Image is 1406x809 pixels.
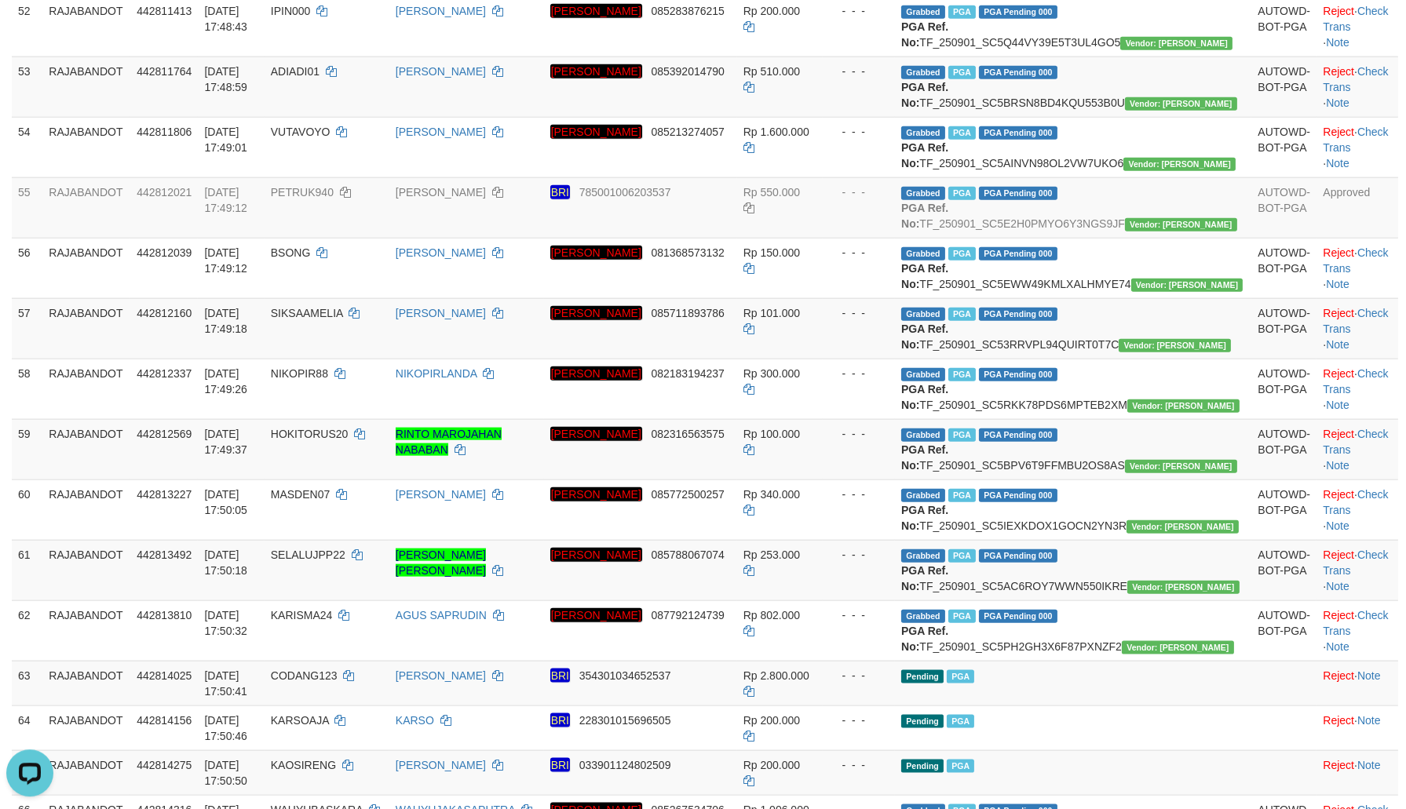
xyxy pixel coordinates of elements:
[1123,157,1236,170] span: Vendor URL: https://secure5.1velocity.biz
[12,177,42,237] td: 55
[137,669,192,681] span: 442814025
[271,306,343,319] span: SIKSAAMELIA
[947,714,974,727] span: Marked by adkmelisa
[396,246,486,258] a: [PERSON_NAME]
[396,185,486,198] a: [PERSON_NAME]
[1251,418,1317,479] td: AUTOWD-BOT-PGA
[550,245,642,259] em: [PERSON_NAME]
[829,667,889,683] div: - - -
[947,759,974,772] span: Marked by adkmelisa
[901,548,945,562] span: Grabbed
[979,186,1057,199] span: PGA Pending
[743,608,800,621] span: Rp 802.000
[1323,4,1354,16] a: Reject
[1326,458,1349,471] a: Note
[743,246,800,258] span: Rp 150.000
[1323,64,1354,77] a: Reject
[1357,713,1381,726] a: Note
[1326,398,1349,410] a: Note
[1251,177,1317,237] td: AUTOWD-BOT-PGA
[550,486,642,501] em: [PERSON_NAME]
[42,358,130,418] td: RAJABANDOT
[829,607,889,622] div: - - -
[204,427,247,455] span: [DATE] 17:49:37
[42,418,130,479] td: RAJABANDOT
[1251,116,1317,177] td: AUTOWD-BOT-PGA
[829,756,889,772] div: - - -
[979,5,1057,18] span: PGA Pending
[271,366,328,379] span: NIKOPIR88
[979,548,1057,562] span: PGA Pending
[1251,479,1317,539] td: AUTOWD-BOT-PGA
[1326,579,1349,592] a: Note
[204,64,247,93] span: [DATE] 17:48:59
[652,487,725,500] span: Copy 085772500257 to clipboard
[1323,427,1354,439] a: Reject
[1323,669,1354,681] a: Reject
[550,757,570,771] em: BRI
[895,539,1251,599] td: TF_250901_SC5AC6ROY7WWN550IKRE
[948,246,976,260] span: Marked by adkkusuma
[1317,660,1398,705] td: ·
[901,261,948,290] b: PGA Ref. No:
[12,418,42,479] td: 59
[1127,399,1240,412] span: Vendor URL: https://secure5.1velocity.biz
[652,246,725,258] span: Copy 081368573132 to clipboard
[550,3,642,17] em: [PERSON_NAME]
[396,427,502,455] a: RINTO MAROJAHAN NABABAN
[579,669,671,681] span: Copy 354301034652537 to clipboard
[743,125,809,137] span: Rp 1.600.000
[1323,366,1388,395] a: Check Trans
[1251,539,1317,599] td: AUTOWD-BOT-PGA
[1357,758,1381,771] a: Note
[271,669,338,681] span: CODANG123
[1125,459,1237,472] span: Vendor URL: https://secure5.1velocity.biz
[901,759,944,772] span: Pending
[895,479,1251,539] td: TF_250901_SC5IEXKDOX1GOCN2YN3R
[550,712,570,727] em: BRI
[204,366,247,395] span: [DATE] 17:49:26
[396,4,486,16] a: [PERSON_NAME]
[271,548,345,560] span: SELALUJPP22
[137,713,192,726] span: 442814156
[743,487,800,500] span: Rp 340.000
[396,548,486,576] a: [PERSON_NAME] [PERSON_NAME]
[1326,519,1349,531] a: Note
[901,669,944,683] span: Pending
[1251,358,1317,418] td: AUTOWD-BOT-PGA
[204,4,247,32] span: [DATE] 17:48:43
[979,488,1057,501] span: PGA Pending
[829,304,889,320] div: - - -
[979,246,1057,260] span: PGA Pending
[895,418,1251,479] td: TF_250901_SC5BPV6T9FFMBU2OS8AS
[652,608,725,621] span: Copy 087792124739 to clipboard
[137,427,192,439] span: 442812569
[1125,97,1237,110] span: Vendor URL: https://secure5.1velocity.biz
[1323,608,1388,636] a: Check Trans
[1122,640,1234,654] span: Vendor URL: https://secure5.1velocity.biz
[1317,177,1398,237] td: Approved
[1251,297,1317,358] td: AUTOWD-BOT-PGA
[204,669,247,697] span: [DATE] 17:50:41
[901,624,948,652] b: PGA Ref. No:
[579,185,671,198] span: Copy 785001006203537 to clipboard
[42,116,130,177] td: RAJABANDOT
[948,548,976,562] span: Marked by adkkusuma
[743,548,800,560] span: Rp 253.000
[579,713,671,726] span: Copy 228301015696505 to clipboard
[743,185,800,198] span: Rp 550.000
[271,125,331,137] span: VUTAVOYO
[895,116,1251,177] td: TF_250901_SC5AINVN98OL2VW7UKO6
[979,65,1057,78] span: PGA Pending
[901,5,945,18] span: Grabbed
[204,125,247,153] span: [DATE] 17:49:01
[895,599,1251,660] td: TF_250901_SC5PH2GH3X6F87PXNZF2
[1323,366,1354,379] a: Reject
[42,539,130,599] td: RAJABANDOT
[1323,306,1388,334] a: Check Trans
[271,64,320,77] span: ADIADI01
[550,426,642,440] em: [PERSON_NAME]
[1323,306,1354,319] a: Reject
[829,712,889,727] div: - - -
[743,366,800,379] span: Rp 300.000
